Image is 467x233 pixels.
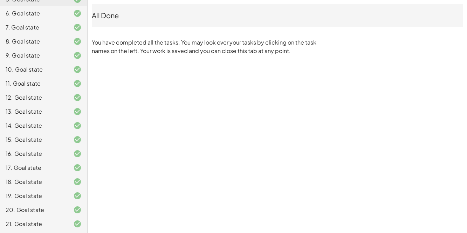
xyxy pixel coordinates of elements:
[73,107,82,116] i: Task finished and correct.
[6,220,62,228] div: 21. Goal state
[73,149,82,158] i: Task finished and correct.
[6,51,62,60] div: 9. Goal state
[6,206,62,214] div: 20. Goal state
[73,23,82,32] i: Task finished and correct.
[6,9,62,18] div: 6. Goal state
[6,135,62,144] div: 15. Goal state
[6,65,62,74] div: 10. Goal state
[6,121,62,130] div: 14. Goal state
[6,107,62,116] div: 13. Goal state
[73,192,82,200] i: Task finished and correct.
[73,93,82,102] i: Task finished and correct.
[92,38,320,55] p: You have completed all the tasks. You may look over your tasks by clicking on the task names on t...
[73,65,82,74] i: Task finished and correct.
[73,37,82,46] i: Task finished and correct.
[73,135,82,144] i: Task finished and correct.
[73,9,82,18] i: Task finished and correct.
[73,79,82,88] i: Task finished and correct.
[6,164,62,172] div: 17. Goal state
[6,79,62,88] div: 11. Goal state
[73,178,82,186] i: Task finished and correct.
[6,149,62,158] div: 16. Goal state
[6,178,62,186] div: 18. Goal state
[92,11,463,20] div: All Done
[6,37,62,46] div: 8. Goal state
[73,206,82,214] i: Task finished and correct.
[6,192,62,200] div: 19. Goal state
[73,51,82,60] i: Task finished and correct.
[6,23,62,32] div: 7. Goal state
[73,164,82,172] i: Task finished and correct.
[73,220,82,228] i: Task finished and correct.
[6,93,62,102] div: 12. Goal state
[73,121,82,130] i: Task finished and correct.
